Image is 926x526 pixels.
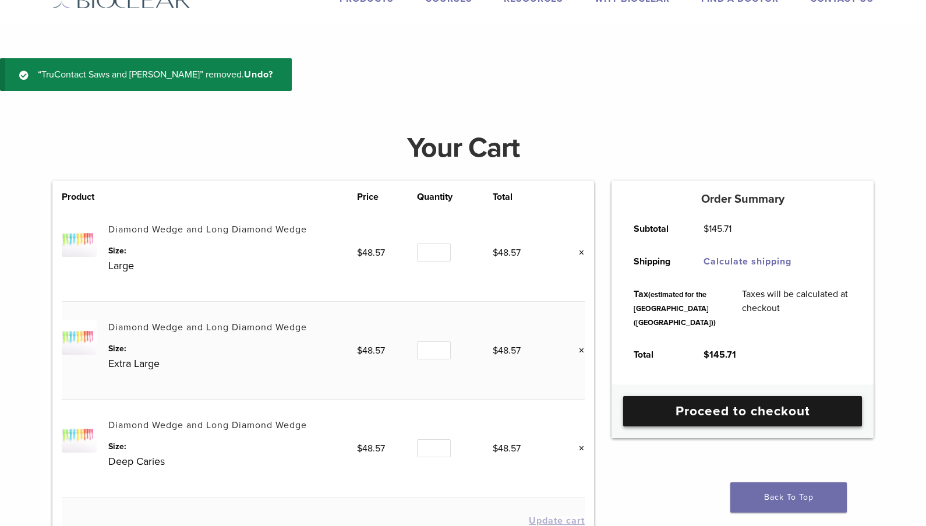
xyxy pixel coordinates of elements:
a: Remove this item [570,441,585,456]
a: Diamond Wedge and Long Diamond Wedge [108,224,307,235]
bdi: 48.57 [493,443,521,454]
span: $ [493,443,498,454]
th: Total [620,338,690,371]
a: Calculate shipping [704,256,791,267]
th: Product [62,190,108,204]
p: Extra Large [108,355,357,372]
span: $ [704,223,709,235]
img: Diamond Wedge and Long Diamond Wedge [62,320,96,355]
img: Diamond Wedge and Long Diamond Wedge [62,223,96,257]
span: $ [357,247,362,259]
a: Remove this item [570,343,585,358]
a: Proceed to checkout [623,396,862,426]
a: Diamond Wedge and Long Diamond Wedge [108,322,307,333]
span: $ [493,247,498,259]
th: Tax [620,278,729,338]
a: Remove this item [570,245,585,260]
small: (estimated for the [GEOGRAPHIC_DATA] ([GEOGRAPHIC_DATA])) [634,290,716,327]
bdi: 48.57 [493,345,521,356]
th: Price [357,190,417,204]
h5: Order Summary [612,192,874,206]
p: Deep Caries [108,453,357,470]
dt: Size: [108,245,357,257]
span: $ [493,345,498,356]
button: Update cart [529,516,585,525]
img: Diamond Wedge and Long Diamond Wedge [62,418,96,453]
bdi: 48.57 [357,247,385,259]
bdi: 48.57 [357,443,385,454]
span: $ [357,443,362,454]
th: Total [493,190,553,204]
dt: Size: [108,440,357,453]
bdi: 48.57 [357,345,385,356]
a: Back To Top [730,482,847,513]
bdi: 145.71 [704,349,736,361]
bdi: 48.57 [493,247,521,259]
td: Taxes will be calculated at checkout [729,278,865,338]
span: $ [357,345,362,356]
th: Shipping [620,245,690,278]
dt: Size: [108,343,357,355]
bdi: 145.71 [704,223,731,235]
span: $ [704,349,709,361]
h1: Your Cart [44,134,882,162]
a: Undo? [244,69,273,80]
th: Subtotal [620,213,690,245]
th: Quantity [417,190,493,204]
a: Diamond Wedge and Long Diamond Wedge [108,419,307,431]
p: Large [108,257,357,274]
